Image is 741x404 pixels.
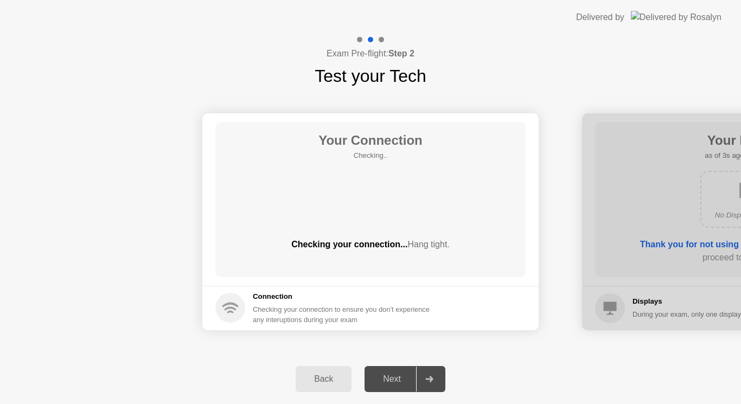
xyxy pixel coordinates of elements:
b: Step 2 [388,49,414,58]
button: Back [296,366,352,392]
div: Checking your connection to ensure you don’t experience any interuptions during your exam [253,304,436,325]
div: Delivered by [576,11,624,24]
div: Checking your connection... [215,238,526,251]
h5: Checking.. [318,150,423,161]
span: Hang tight. [407,240,449,249]
h1: Your Connection [318,131,423,150]
div: Next [368,374,416,384]
h4: Exam Pre-flight: [327,47,414,60]
img: Delivered by Rosalyn [631,11,721,23]
div: Back [299,374,348,384]
h1: Test your Tech [315,63,426,89]
button: Next [365,366,445,392]
h5: Connection [253,291,436,302]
